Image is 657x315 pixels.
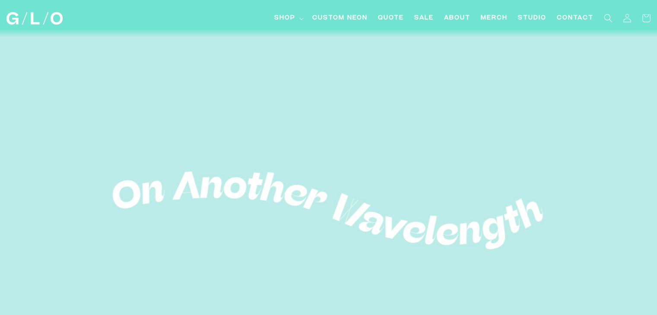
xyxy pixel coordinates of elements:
[414,14,434,23] span: SALE
[439,9,476,28] a: About
[378,14,404,23] span: Quote
[476,9,513,28] a: Merch
[307,9,373,28] a: Custom Neon
[552,9,599,28] a: Contact
[3,9,66,28] a: GLO Studio
[444,14,470,23] span: About
[312,14,368,23] span: Custom Neon
[481,14,508,23] span: Merch
[513,9,552,28] a: Studio
[269,9,307,28] summary: Shop
[274,14,295,23] span: Shop
[557,14,594,23] span: Contact
[599,9,618,28] summary: Search
[373,9,409,28] a: Quote
[6,12,63,25] img: GLO Studio
[409,9,439,28] a: SALE
[518,14,546,23] span: Studio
